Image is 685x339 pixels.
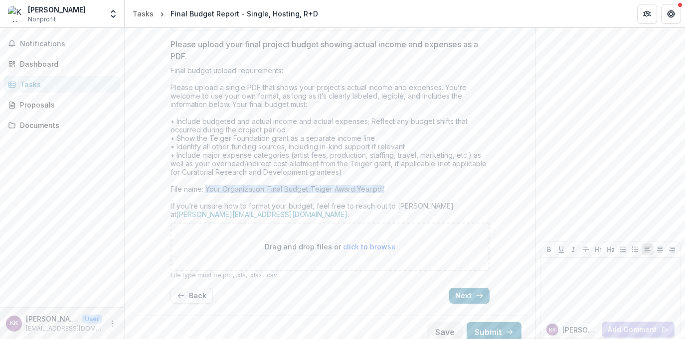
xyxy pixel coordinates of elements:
a: Dashboard [4,56,120,72]
button: Bold [543,243,555,255]
div: Tasks [133,8,154,19]
nav: breadcrumb [129,6,322,21]
p: [PERSON_NAME] [26,314,78,324]
div: Dashboard [20,59,112,69]
button: Open entity switcher [106,4,120,24]
button: Bullet List [617,243,629,255]
p: Please upload your final project budget showing actual income and expenses as a PDF. [171,38,484,62]
div: Tasks [20,79,112,90]
button: Heading 2 [605,243,617,255]
button: Underline [555,243,567,255]
a: Tasks [129,6,158,21]
button: Partners [637,4,657,24]
a: Documents [4,117,120,133]
button: Align Center [654,243,666,255]
a: Tasks [4,76,120,93]
p: User [82,315,102,324]
img: Kathryn Kraczon [8,6,24,22]
button: Back [171,288,213,304]
button: Heading 1 [592,243,604,255]
button: Align Right [666,243,678,255]
div: Documents [20,120,112,130]
div: Final Budget Report - Single, Hosting, R+D [171,8,318,19]
button: Add Comment [602,322,675,338]
div: Proposals [20,100,112,110]
span: click to browse [343,242,396,251]
button: Align Left [642,243,654,255]
span: Nonprofit [28,15,56,24]
div: Kate Kraczon [549,328,556,333]
p: File type must be .pdf, .xls, .xlsx, .csv [171,271,490,280]
p: [EMAIL_ADDRESS][DOMAIN_NAME] [26,324,102,333]
button: Notifications [4,36,120,52]
button: Strike [580,243,592,255]
p: [PERSON_NAME] [562,325,598,335]
div: Final budget upload requirements: Please upload a single PDF that shows your project’s actual inc... [171,66,490,223]
p: Drag and drop files or [265,241,396,252]
a: Proposals [4,97,120,113]
a: [PERSON_NAME][EMAIL_ADDRESS][DOMAIN_NAME] [176,210,347,219]
div: Kate Kraczon [10,320,18,327]
button: Italicize [567,243,579,255]
button: More [106,318,118,330]
button: Next [449,288,490,304]
button: Get Help [661,4,681,24]
div: [PERSON_NAME] [28,4,86,15]
button: Ordered List [629,243,641,255]
span: Notifications [20,40,116,48]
